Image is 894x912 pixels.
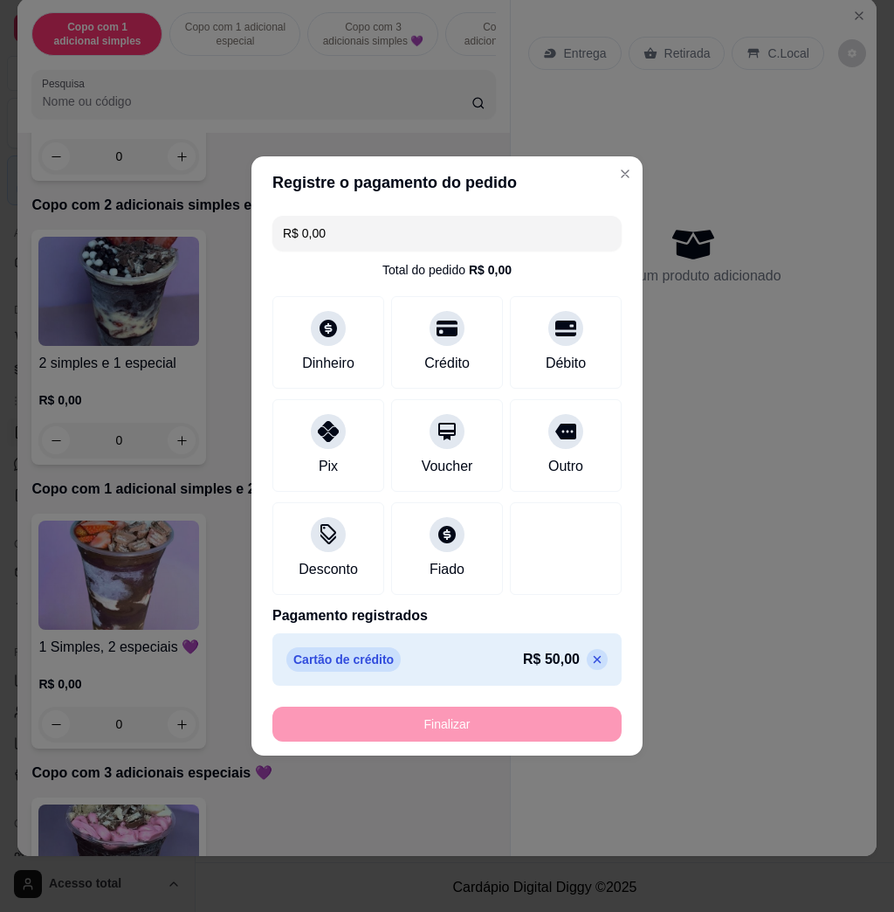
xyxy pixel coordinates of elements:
p: R$ 50,00 [523,649,580,670]
div: Outro [548,456,583,477]
div: Dinheiro [302,353,354,374]
p: Pagamento registrados [272,605,622,626]
div: Total do pedido [382,261,512,279]
div: Fiado [430,559,464,580]
p: Cartão de crédito [286,647,401,672]
div: R$ 0,00 [469,261,512,279]
input: Ex.: hambúrguer de cordeiro [283,216,611,251]
div: Pix [319,456,338,477]
header: Registre o pagamento do pedido [251,156,643,209]
div: Desconto [299,559,358,580]
div: Crédito [424,353,470,374]
div: Voucher [422,456,473,477]
button: Close [611,160,639,188]
div: Débito [546,353,586,374]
